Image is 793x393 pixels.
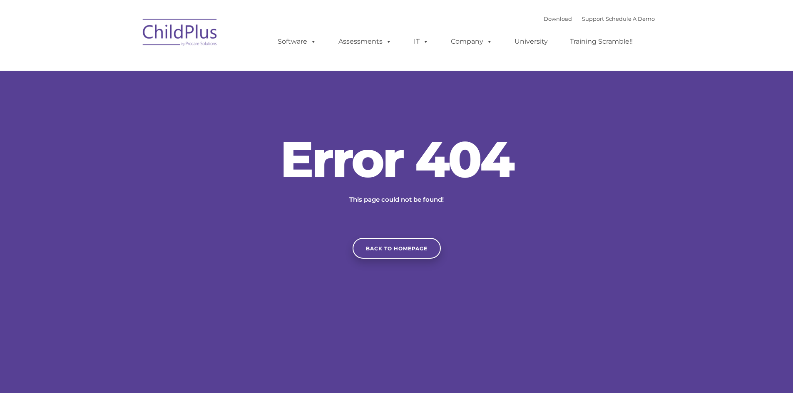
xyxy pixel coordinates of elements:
[353,238,441,259] a: Back to homepage
[309,195,484,205] p: This page could not be found!
[442,33,501,50] a: Company
[139,13,222,54] img: ChildPlus by Procare Solutions
[330,33,400,50] a: Assessments
[269,33,325,50] a: Software
[506,33,556,50] a: University
[562,33,641,50] a: Training Scramble!!
[272,134,522,184] h2: Error 404
[582,15,604,22] a: Support
[606,15,655,22] a: Schedule A Demo
[544,15,572,22] a: Download
[544,15,655,22] font: |
[405,33,437,50] a: IT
